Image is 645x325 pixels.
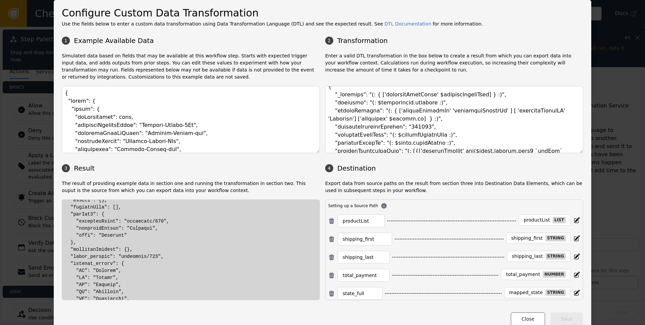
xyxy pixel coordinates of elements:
[511,235,543,241] div: shipping_first
[546,289,566,296] div: string
[512,253,543,260] div: shipping_last
[325,180,583,194] p: Export data from source paths on the result from section three into Destination Data Elements, wh...
[546,235,566,241] div: string
[384,21,431,27] a: DTL Documentation
[433,21,483,27] span: for more information.
[62,164,70,172] div: 3
[62,180,320,194] p: The result of providing example data in section one and running the transformation in section two...
[62,52,320,81] p: Simulated data based on fields that may be available at this workflow step. Starts with expected ...
[553,217,566,223] div: list
[509,290,543,296] div: mapped_state
[343,235,387,243] input: Enter a Source Path
[62,37,70,45] div: 1
[62,36,320,46] h3: Example Available Data
[325,36,583,46] h3: Transformation
[325,52,583,81] p: Enter a valid DTL transformation in the box below to create a result from which you can export da...
[343,217,380,225] input: Enter a Source Path
[62,5,583,20] h2: Configure Custom Data Transformation
[325,86,583,153] textarea: { "_loremips": "(: { ['dolorsitAmetConse' $adipiscIngeliTsed] } :)", "doeiusmo": "(: $temporincid...
[343,253,385,261] input: Enter a Source Path
[343,289,377,297] input: Enter a Source Path
[524,217,550,223] div: productList
[546,253,566,260] div: string
[62,163,320,173] h3: Result
[325,164,333,172] div: 4
[325,37,333,45] div: 2
[62,21,383,27] span: Use the fields below to enter a custom data transformation using Data Transformation Language (DT...
[325,163,583,173] h3: Destination
[62,86,320,153] textarea: { "lorem": { "ipsum": { "doLorsitamet": cons, "adipisciNgelitsEddoe": "Tempori-Utlabo-5Et", "dolo...
[328,202,580,209] div: Setting up a Source Path
[543,271,566,278] div: number
[506,272,540,278] div: total_payment
[343,271,385,279] input: Enter a Source Path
